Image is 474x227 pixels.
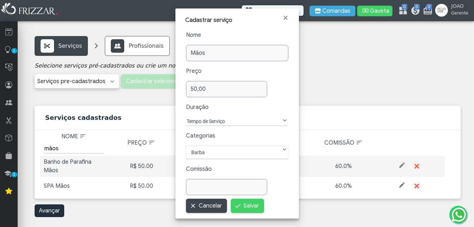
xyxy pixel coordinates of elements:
button: Comandas [310,6,355,16]
span: Comissão [324,139,354,146]
a: 0 [423,6,430,18]
p: Serviços [58,42,82,50]
span: 0 [426,4,432,10]
div: Banho de Parafina Mãos [44,158,104,175]
button: Cancelar [186,199,227,213]
div: R$ 50.00 [111,162,172,170]
a: JOAO Gerente [435,4,470,17]
div: 60.0% [313,162,374,170]
div: R$ 50.00 [111,182,172,190]
a: Avançar [35,204,64,217]
a: 0 [398,6,405,18]
span: Cancelar [199,200,222,211]
a: Serviços [35,36,88,56]
a: Profissionais [105,36,169,56]
label: Tempo de Serviço [186,117,281,126]
span: Comandas [322,8,350,14]
i: Selecione serviços pré-cadastrados ou crie um novo serviço [35,62,204,69]
button: ui-button [413,159,423,173]
label: Duração [186,103,288,111]
span: JOAO [451,2,468,10]
button: Indicar um amigo [242,5,304,16]
span: 1 [11,48,17,53]
button: Salvar [231,199,264,213]
span: Preço [127,139,147,146]
p: Profissionais [128,42,163,50]
span: Nome [61,133,78,140]
span: Gaveta [370,8,388,14]
span: Gerente [451,10,468,16]
input: Pesquisar... [44,144,104,153]
span: 0 [402,4,407,10]
label: Nome [186,31,288,39]
h5: Serviços cadastrados [45,114,121,122]
th: Comissão: activate to sort column ascending [310,130,377,156]
label: Comissão [186,165,288,173]
button: Gaveta [357,6,392,16]
div: 60.0% [313,182,374,190]
label: Categorias [186,132,288,140]
th: Nome: activate to sort column ascending [40,130,108,156]
li: Serviços pre-cadastrados [37,77,106,86]
span: Indicar um amigo [254,8,299,14]
img: whatsapp.png [450,206,467,223]
span: Cadastrar serviço [185,16,232,24]
label: Barba [191,148,284,157]
span: Salvar [244,200,259,211]
span: 0 [414,4,420,10]
label: Preço [186,67,288,75]
button: ui-button [413,179,423,193]
a: 0 [410,6,418,18]
a: Fechar [282,14,289,21]
span: 1 [11,172,17,177]
div: SPA Mãos [44,182,104,190]
th: Preço: activate to sort column ascending [108,130,175,156]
